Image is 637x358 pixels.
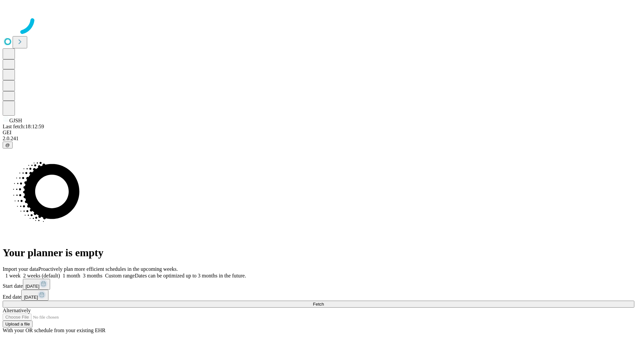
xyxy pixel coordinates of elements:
[3,247,634,259] h1: Your planner is empty
[105,273,135,278] span: Custom range
[9,118,22,123] span: GJSH
[3,328,106,333] span: With your OR schedule from your existing EHR
[3,124,44,129] span: Last fetch: 18:12:59
[5,273,21,278] span: 1 week
[26,284,39,289] span: [DATE]
[3,321,33,328] button: Upload a file
[3,279,634,290] div: Start date
[3,130,634,136] div: GEI
[3,136,634,142] div: 2.0.241
[3,290,634,301] div: End date
[83,273,103,278] span: 3 months
[313,302,324,307] span: Fetch
[3,308,31,313] span: Alternatively
[21,290,48,301] button: [DATE]
[3,266,38,272] span: Import your data
[135,273,246,278] span: Dates can be optimized up to 3 months in the future.
[23,279,50,290] button: [DATE]
[23,273,60,278] span: 2 weeks (default)
[63,273,80,278] span: 1 month
[5,143,10,148] span: @
[24,295,38,300] span: [DATE]
[38,266,178,272] span: Proactively plan more efficient schedules in the upcoming weeks.
[3,301,634,308] button: Fetch
[3,142,13,149] button: @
